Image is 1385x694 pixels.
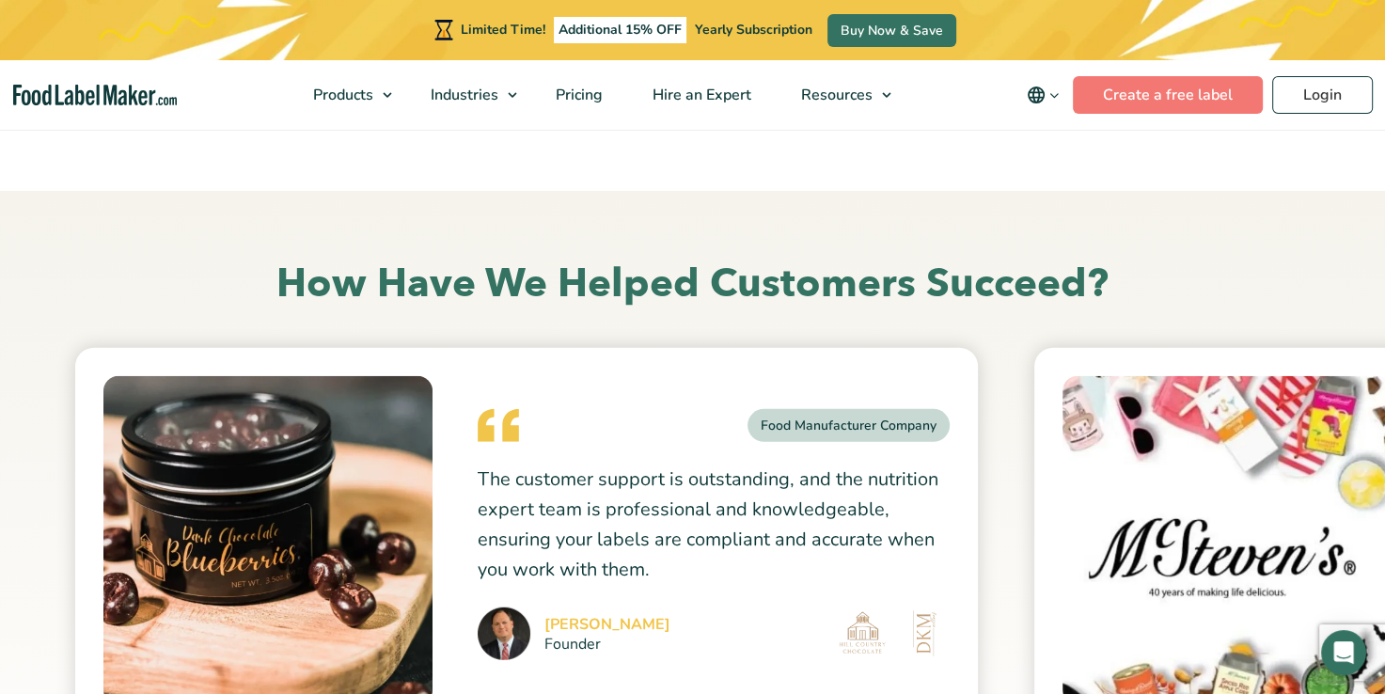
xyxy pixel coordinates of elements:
a: Buy Now & Save [827,14,956,47]
div: Food Manufacturer Company [748,409,950,442]
cite: [PERSON_NAME] [544,617,670,632]
a: Products [289,60,401,130]
span: Yearly Subscription [695,21,812,39]
a: Login [1272,76,1373,114]
small: Founder [544,637,670,652]
span: Pricing [550,85,605,105]
a: Resources [777,60,901,130]
a: Pricing [531,60,623,130]
div: Open Intercom Messenger [1321,630,1366,675]
h2: How Have We Helped Customers Succeed? [77,259,1309,310]
a: Hire an Expert [628,60,772,130]
a: Industries [406,60,527,130]
span: Limited Time! [461,21,545,39]
span: Industries [425,85,500,105]
span: Resources [795,85,874,105]
a: Create a free label [1073,76,1263,114]
span: Hire an Expert [647,85,753,105]
span: Additional 15% OFF [554,17,686,43]
span: Products [307,85,375,105]
p: The customer support is outstanding, and the nutrition expert team is professional and knowledgea... [478,465,950,585]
